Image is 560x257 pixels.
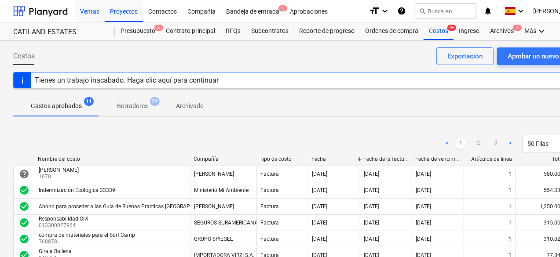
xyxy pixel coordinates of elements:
[260,236,279,242] div: Factura
[415,4,476,18] button: Busca en
[369,6,380,16] i: format_size
[513,25,522,31] span: 7
[312,171,327,177] div: [DATE]
[312,156,357,162] div: Fecha
[363,156,408,162] div: Fecha de la factura
[419,7,426,14] span: search
[19,217,29,228] div: La factura fue aprobada
[39,222,92,229] p: 013300027964
[38,156,187,162] div: Nombre del costo
[312,236,327,242] div: [DATE]
[19,169,29,179] div: La factura está esperando una aprobación.
[117,101,148,111] p: Borradores
[39,173,81,181] p: 1670
[13,28,105,37] div: CATILAND ESTATES
[39,203,216,210] div: Abono para proceder a las Guia de Buenas Practicas [GEOGRAPHIC_DATA]
[19,185,29,195] span: check_circle
[485,22,519,40] a: Archivos7
[39,238,137,246] p: 768878
[424,22,454,40] div: Costos
[260,187,279,193] div: Factura
[442,138,452,149] a: Previous page
[456,138,466,149] a: Page 1 is your current page
[194,203,234,210] div: [PERSON_NAME]
[447,25,456,31] span: 9+
[473,138,484,149] a: Page 2
[416,203,431,210] div: [DATE]
[154,25,163,31] span: 3
[509,203,512,210] div: 1
[536,26,547,36] i: keyboard_arrow_down
[260,220,279,226] div: Factura
[312,220,327,226] div: [DATE]
[115,22,161,40] div: Presupuesto
[312,203,327,210] div: [DATE]
[260,203,279,210] div: Factura
[31,101,82,111] p: Gastos aprobados
[246,22,294,40] a: Subcontratos
[509,220,512,226] div: 1
[364,187,379,193] div: [DATE]
[194,236,233,242] div: GRUPO SPIEGEL
[39,167,79,173] div: [PERSON_NAME]
[260,156,305,162] div: Tipo de costo
[491,138,501,149] a: Page 3
[115,22,161,40] a: Presupuesto3
[260,171,279,177] div: Factura
[19,217,29,228] span: check_circle
[194,187,249,193] div: Ministerio Mi Ambiente
[467,156,512,162] div: Artículos de línea
[19,234,29,244] span: check_circle
[415,156,460,162] div: Fecha de vencimiento
[39,248,72,254] div: Gira a Ballena
[220,22,246,40] a: RFQs
[35,76,219,84] div: Tienes un trabajo inacabado. Haga clic aquí para continuar
[176,101,204,111] p: Archivado
[194,156,253,162] div: Compañía
[397,6,406,16] i: Base de conocimientos
[19,201,29,212] span: check_circle
[364,220,379,226] div: [DATE]
[416,187,431,193] div: [DATE]
[278,5,287,11] span: 3
[485,22,519,40] div: Archivos
[19,234,29,244] div: La factura fue aprobada
[194,171,234,177] div: [PERSON_NAME]
[194,220,258,226] div: SEGUROS SURAMERICANA
[424,22,454,40] a: Costos9+
[416,171,431,177] div: [DATE]
[19,169,29,179] span: help
[519,22,552,40] div: Más
[294,22,360,40] a: Reporte de progreso
[84,97,94,106] span: 11
[436,47,494,65] button: Exportación
[161,22,220,40] a: Contrato principal
[360,22,424,40] a: Ordenes de compra
[483,6,492,16] i: notifications
[150,97,160,106] span: 22
[454,22,485,40] a: Ingreso
[516,6,526,16] i: keyboard_arrow_down
[364,203,379,210] div: [DATE]
[19,185,29,195] div: La factura fue aprobada
[447,51,483,62] div: Exportación
[509,171,512,177] div: 1
[364,236,379,242] div: [DATE]
[13,51,35,62] span: Costos
[380,6,390,16] i: keyboard_arrow_down
[416,220,431,226] div: [DATE]
[39,216,90,222] div: Responsabilidad Civil
[416,236,431,242] div: [DATE]
[505,138,516,149] a: Next page
[509,236,512,242] div: 1
[19,201,29,212] div: La factura fue aprobada
[39,232,135,238] div: compra de materiales para el Surf Camp
[509,187,512,193] div: 1
[39,187,115,193] div: Indemnización Ecológica 33339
